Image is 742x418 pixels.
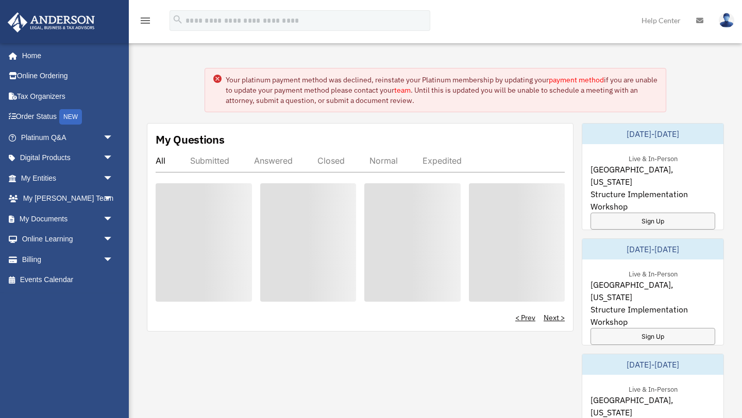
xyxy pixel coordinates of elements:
span: arrow_drop_down [103,168,124,189]
span: Structure Implementation Workshop [591,188,715,213]
div: Live & In-Person [620,268,686,278]
a: Billingarrow_drop_down [7,249,129,270]
div: My Questions [156,132,225,147]
a: Online Learningarrow_drop_down [7,229,129,250]
span: arrow_drop_down [103,148,124,169]
div: Submitted [190,155,229,166]
div: Live & In-Person [620,152,686,163]
div: [DATE]-[DATE] [582,124,723,144]
span: Structure Implementation Workshop [591,303,715,328]
div: Normal [369,155,398,166]
a: Order StatusNEW [7,107,129,128]
i: search [172,14,183,25]
div: Expedited [423,155,462,166]
span: [GEOGRAPHIC_DATA], [US_STATE] [591,278,715,303]
a: Next > [544,312,565,323]
img: Anderson Advisors Platinum Portal [5,12,98,32]
a: My Documentsarrow_drop_down [7,208,129,229]
a: < Prev [515,312,535,323]
a: Tax Organizers [7,86,129,107]
a: menu [139,18,151,27]
span: arrow_drop_down [103,249,124,270]
span: arrow_drop_down [103,127,124,148]
a: My [PERSON_NAME] Teamarrow_drop_down [7,188,129,209]
div: NEW [59,109,82,125]
a: Online Ordering [7,66,129,86]
div: Answered [254,155,293,166]
div: Closed [317,155,345,166]
a: My Entitiesarrow_drop_down [7,168,129,188]
span: arrow_drop_down [103,188,124,210]
a: payment method [549,75,604,84]
span: arrow_drop_down [103,229,124,250]
a: Platinum Q&Aarrow_drop_down [7,127,129,148]
a: Digital Productsarrow_drop_down [7,148,129,168]
div: [DATE]-[DATE] [582,354,723,375]
a: Sign Up [591,213,715,230]
a: Events Calendar [7,270,129,290]
a: Home [7,45,124,66]
img: User Pic [719,13,734,28]
div: Your platinum payment method was declined, reinstate your Platinum membership by updating your if... [226,75,657,106]
span: [GEOGRAPHIC_DATA], [US_STATE] [591,163,715,188]
div: [DATE]-[DATE] [582,239,723,259]
span: arrow_drop_down [103,208,124,230]
div: All [156,155,165,166]
div: Live & In-Person [620,383,686,394]
a: Sign Up [591,328,715,345]
i: menu [139,14,151,27]
a: team [394,85,411,95]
